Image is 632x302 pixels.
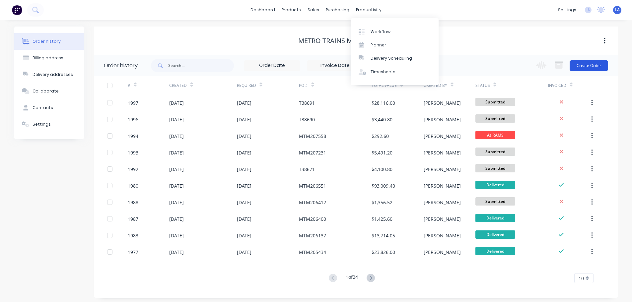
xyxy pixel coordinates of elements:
span: Submitted [475,114,515,123]
button: Contacts [14,99,84,116]
div: Delivery addresses [33,72,73,78]
div: 1993 [128,149,138,156]
div: [PERSON_NAME] [424,133,461,140]
div: [DATE] [237,215,251,222]
div: Invoiced [548,76,590,94]
div: [DATE] [237,133,251,140]
div: [PERSON_NAME] [424,166,461,173]
div: [DATE] [237,166,251,173]
div: settings [555,5,580,15]
div: Planner [371,42,386,48]
div: Order history [104,62,138,70]
div: Created [169,83,187,89]
div: [DATE] [169,215,184,222]
div: [DATE] [169,232,184,239]
div: $1,425.60 [372,215,392,222]
div: purchasing [322,5,353,15]
div: MTM207231 [299,149,326,156]
span: Delivered [475,181,515,189]
div: 1977 [128,249,138,256]
button: Billing address [14,50,84,66]
a: Workflow [351,25,439,38]
div: [PERSON_NAME] [424,199,461,206]
a: Delivery Scheduling [351,52,439,65]
div: [DATE] [169,182,184,189]
div: PO # [299,83,308,89]
div: $5,491.20 [372,149,392,156]
div: [DATE] [169,199,184,206]
a: dashboard [247,5,278,15]
div: T38671 [299,166,315,173]
div: # [128,83,130,89]
div: sales [304,5,322,15]
div: MTM206412 [299,199,326,206]
span: LA [615,7,620,13]
div: $292.60 [372,133,389,140]
div: PO # [299,76,372,94]
span: Delivered [475,214,515,222]
div: MTM205434 [299,249,326,256]
img: Factory [12,5,22,15]
div: $93,009.40 [372,182,395,189]
div: $4,100.80 [372,166,392,173]
input: Search... [168,59,234,72]
input: Invoice Date [307,61,363,71]
div: [DATE] [237,149,251,156]
div: METRO TRAINS MELBOURNE PTY LTD [298,37,413,45]
div: T38690 [299,116,315,123]
div: [PERSON_NAME] [424,99,461,106]
div: [DATE] [169,149,184,156]
div: [DATE] [237,199,251,206]
span: Submitted [475,148,515,156]
span: Submitted [475,197,515,206]
div: Created [169,76,237,94]
div: Order history [33,38,61,44]
div: [DATE] [237,99,251,106]
button: Order history [14,33,84,50]
div: Required [237,76,299,94]
div: [DATE] [169,166,184,173]
div: [DATE] [169,133,184,140]
div: # [128,76,169,94]
div: 1987 [128,215,138,222]
div: 1 of 24 [346,273,358,283]
div: [DATE] [169,99,184,106]
div: [PERSON_NAME] [424,249,461,256]
span: At RAMS [475,131,515,139]
div: MTM206400 [299,215,326,222]
div: Workflow [371,29,390,35]
div: [DATE] [237,116,251,123]
div: $28,116.00 [372,99,395,106]
div: [DATE] [237,249,251,256]
div: Required [237,83,256,89]
div: [PERSON_NAME] [424,182,461,189]
div: $23,826.00 [372,249,395,256]
div: $13,714.05 [372,232,395,239]
div: [DATE] [169,116,184,123]
div: 1980 [128,182,138,189]
div: 1983 [128,232,138,239]
span: 10 [579,275,584,282]
div: Collaborate [33,88,59,94]
input: Order Date [244,61,300,71]
div: [DATE] [237,232,251,239]
div: 1992 [128,166,138,173]
div: [PERSON_NAME] [424,149,461,156]
div: MTM207558 [299,133,326,140]
a: Planner [351,38,439,52]
button: Settings [14,116,84,133]
span: Submitted [475,98,515,106]
div: Contacts [33,105,53,111]
div: 1988 [128,199,138,206]
span: Submitted [475,164,515,172]
div: MTM206551 [299,182,326,189]
span: Delivered [475,247,515,255]
div: Invoiced [548,83,566,89]
div: [DATE] [237,182,251,189]
div: [DATE] [169,249,184,256]
div: Settings [33,121,51,127]
button: Create Order [570,60,608,71]
div: Timesheets [371,69,395,75]
div: Status [475,83,490,89]
div: $1,356.52 [372,199,392,206]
